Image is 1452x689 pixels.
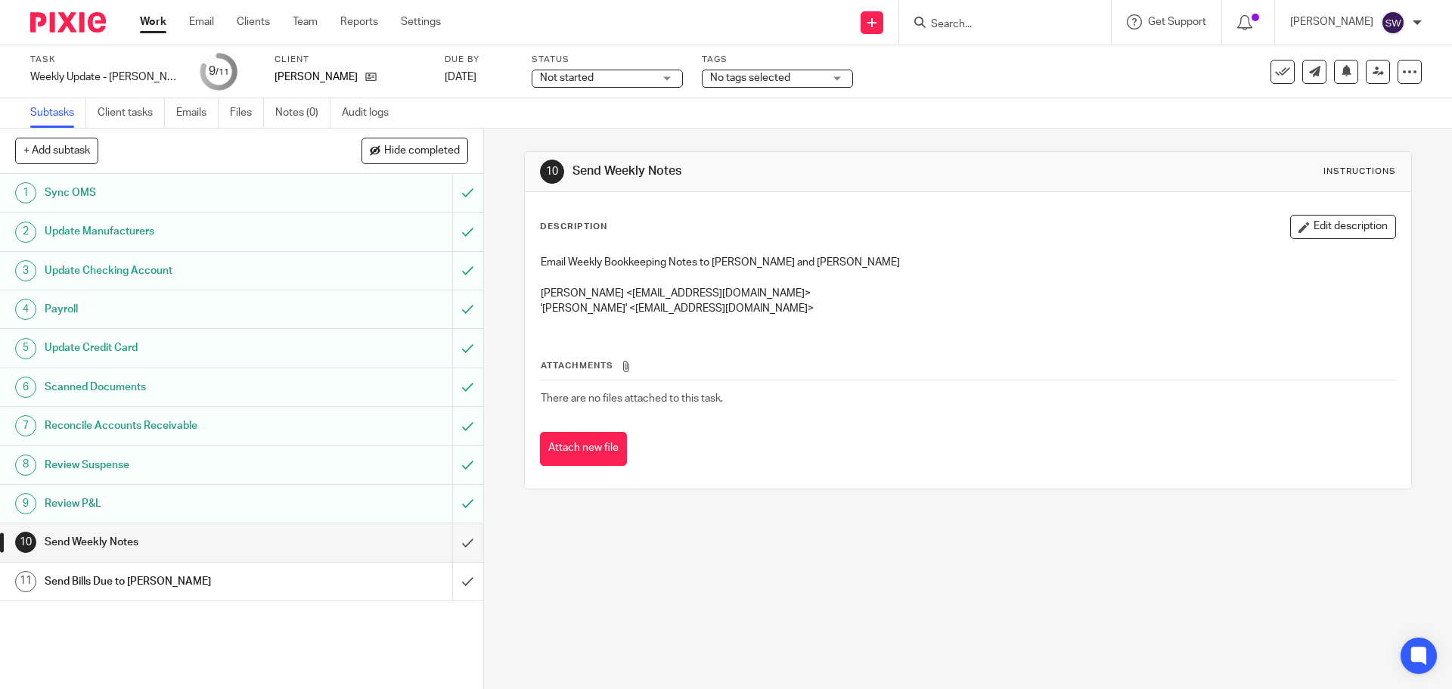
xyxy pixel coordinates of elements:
[45,492,306,515] h1: Review P&L
[541,301,1395,316] p: '[PERSON_NAME]' <[EMAIL_ADDRESS][DOMAIN_NAME]>
[540,160,564,184] div: 10
[15,299,36,320] div: 4
[401,14,441,29] a: Settings
[1323,166,1396,178] div: Instructions
[140,14,166,29] a: Work
[1290,14,1373,29] p: [PERSON_NAME]
[15,493,36,514] div: 9
[189,14,214,29] a: Email
[45,376,306,399] h1: Scanned Documents
[45,414,306,437] h1: Reconcile Accounts Receivable
[216,68,229,76] small: /11
[15,455,36,476] div: 8
[15,182,36,203] div: 1
[15,338,36,359] div: 5
[541,286,1395,301] p: [PERSON_NAME] <[EMAIL_ADDRESS][DOMAIN_NAME]>
[45,570,306,593] h1: Send Bills Due to [PERSON_NAME]
[293,14,318,29] a: Team
[176,98,219,128] a: Emails
[540,221,607,233] p: Description
[15,415,36,436] div: 7
[340,14,378,29] a: Reports
[361,138,468,163] button: Hide completed
[209,63,229,80] div: 9
[541,255,1395,270] p: Email Weekly Bookkeeping Notes to [PERSON_NAME] and [PERSON_NAME]
[15,377,36,398] div: 6
[540,432,627,466] button: Attach new file
[445,54,513,66] label: Due by
[710,73,790,83] span: No tags selected
[15,138,98,163] button: + Add subtask
[45,454,306,476] h1: Review Suspense
[384,145,460,157] span: Hide completed
[45,259,306,282] h1: Update Checking Account
[30,12,106,33] img: Pixie
[541,362,613,370] span: Attachments
[30,54,181,66] label: Task
[541,393,723,404] span: There are no files attached to this task.
[15,260,36,281] div: 3
[275,70,358,85] p: [PERSON_NAME]
[15,532,36,553] div: 10
[702,54,853,66] label: Tags
[275,98,330,128] a: Notes (0)
[45,182,306,204] h1: Sync OMS
[342,98,400,128] a: Audit logs
[929,18,1066,32] input: Search
[45,337,306,359] h1: Update Credit Card
[30,98,86,128] a: Subtasks
[98,98,165,128] a: Client tasks
[45,531,306,554] h1: Send Weekly Notes
[1381,11,1405,35] img: svg%3E
[540,73,594,83] span: Not started
[15,222,36,243] div: 2
[445,72,476,82] span: [DATE]
[237,14,270,29] a: Clients
[230,98,264,128] a: Files
[15,571,36,592] div: 11
[572,163,1001,179] h1: Send Weekly Notes
[1290,215,1396,239] button: Edit description
[45,298,306,321] h1: Payroll
[275,54,426,66] label: Client
[1148,17,1206,27] span: Get Support
[532,54,683,66] label: Status
[30,70,181,85] div: Weekly Update - Oberbeck
[45,220,306,243] h1: Update Manufacturers
[30,70,181,85] div: Weekly Update - [PERSON_NAME]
